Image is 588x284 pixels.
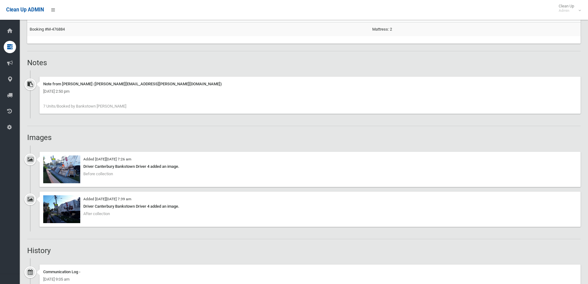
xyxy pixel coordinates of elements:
div: [DATE] 2:50 pm [43,88,577,95]
img: 2025-08-1807.26.442618896985072111026.jpg [43,155,80,183]
div: Driver Canterbury Bankstown Driver 4 added an image. [43,203,577,210]
span: 7 Units/Booked by Bankstown [PERSON_NAME] [43,104,126,108]
div: [DATE] 9:05 am [43,276,577,283]
h2: History [27,247,581,255]
img: 2025-08-1807.38.483521088315067092480.jpg [43,195,80,223]
td: Mattress: 2 [370,22,581,36]
span: Clean Up [556,4,580,13]
div: Driver Canterbury Bankstown Driver 4 added an image. [43,163,577,170]
h2: Images [27,134,581,142]
small: Added [DATE][DATE] 7:39 am [83,197,131,201]
div: Communication Log - [43,268,577,276]
span: Before collection [83,172,113,176]
span: After collection [83,211,110,216]
a: Booking #M-476884 [30,27,65,32]
div: Note from [PERSON_NAME] ([PERSON_NAME][EMAIL_ADDRESS][PERSON_NAME][DOMAIN_NAME]) [43,80,577,88]
small: Admin [559,8,574,13]
h2: Notes [27,59,581,67]
span: Clean Up ADMIN [6,7,44,13]
small: Added [DATE][DATE] 7:26 am [83,157,131,161]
